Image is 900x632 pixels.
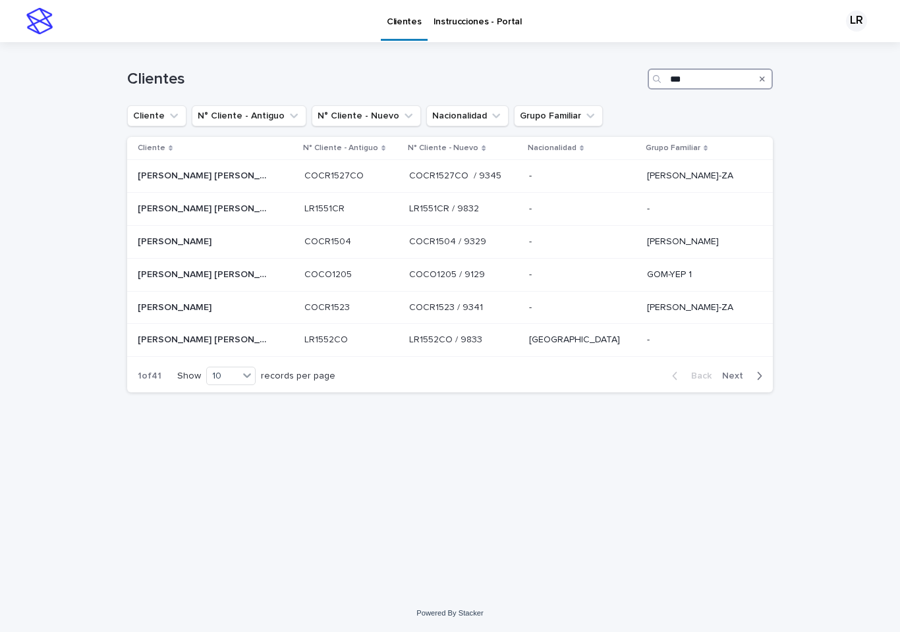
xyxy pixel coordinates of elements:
[408,141,478,155] p: N° Cliente - Nuevo
[192,105,306,126] button: N° Cliente - Antiguo
[409,234,489,248] p: COCR1504 / 9329
[647,269,752,280] p: GOM-YEP 1
[647,334,752,346] p: -
[207,369,239,383] div: 10
[647,302,752,313] p: [PERSON_NAME]-ZA
[529,302,636,313] p: -
[529,171,636,182] p: -
[304,267,354,280] p: COCO1205
[304,300,352,313] p: COCR1523
[127,324,773,357] tr: [PERSON_NAME] [PERSON_NAME][PERSON_NAME] [PERSON_NAME] LR1552COLR1552CO LR1552CO / 9833LR1552CO /...
[409,267,488,280] p: COCO1205 / 9129
[303,141,378,155] p: N° Cliente - Antiguo
[514,105,603,126] button: Grupo Familiar
[127,70,642,89] h1: Clientes
[648,68,773,90] input: Search
[416,609,483,617] a: Powered By Stacker
[138,332,272,346] p: LINA MARÍA RODRÍGUEZ ARANGO
[26,8,53,34] img: stacker-logo-s-only.png
[127,105,186,126] button: Cliente
[138,267,272,280] p: SERGIO ALEJANDRO GÓMEZ YEPES
[127,160,773,193] tr: [PERSON_NAME] [PERSON_NAME][PERSON_NAME] [PERSON_NAME] COCR1527COCOCR1527CO COCR1527CO / 9345COCR...
[304,332,351,346] p: LR1552CO
[127,193,773,226] tr: [PERSON_NAME] [PERSON_NAME][PERSON_NAME] [PERSON_NAME] LR1551CRLR1551CR LR1551CR / 9832LR1551CR /...
[647,203,752,215] p: -
[127,225,773,258] tr: [PERSON_NAME][PERSON_NAME] COCR1504COCR1504 COCR1504 / 9329COCR1504 / 9329 -[PERSON_NAME]
[138,141,165,155] p: Cliente
[846,11,867,32] div: LR
[127,258,773,291] tr: [PERSON_NAME] [PERSON_NAME][PERSON_NAME] [PERSON_NAME] COCO1205COCO1205 COCO1205 / 9129COCO1205 /...
[646,141,700,155] p: Grupo Familiar
[683,371,712,381] span: Back
[647,236,752,248] p: [PERSON_NAME]
[138,300,214,313] p: MANUELA SALDARRIAGA ZAPATA
[304,234,354,248] p: COCR1504
[138,168,272,182] p: JUAN ESTEBAN ARANGO CAICEDO
[529,203,636,215] p: -
[529,334,636,346] p: [GEOGRAPHIC_DATA]
[138,201,272,215] p: ALBERTH ANDRÉS GOMEZ FLÓREZ
[722,371,751,381] span: Next
[127,291,773,324] tr: [PERSON_NAME][PERSON_NAME] COCR1523COCR1523 COCR1523 / 9341COCR1523 / 9341 -[PERSON_NAME]-ZA
[304,168,366,182] p: COCR1527CO
[177,371,201,382] p: Show
[661,370,717,382] button: Back
[304,201,347,215] p: LR1551CR
[409,168,504,182] p: COCR1527CO / 9345
[647,171,752,182] p: [PERSON_NAME]-ZA
[528,141,577,155] p: Nacionalidad
[529,236,636,248] p: -
[138,234,214,248] p: [PERSON_NAME]
[127,360,172,392] p: 1 of 41
[261,371,335,382] p: records per page
[426,105,509,126] button: Nacionalidad
[409,300,486,313] p: COCR1523 / 9341
[717,370,773,382] button: Next
[409,332,485,346] p: LR1552CO / 9833
[529,269,636,280] p: -
[312,105,421,126] button: N° Cliente - Nuevo
[409,201,482,215] p: LR1551CR / 9832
